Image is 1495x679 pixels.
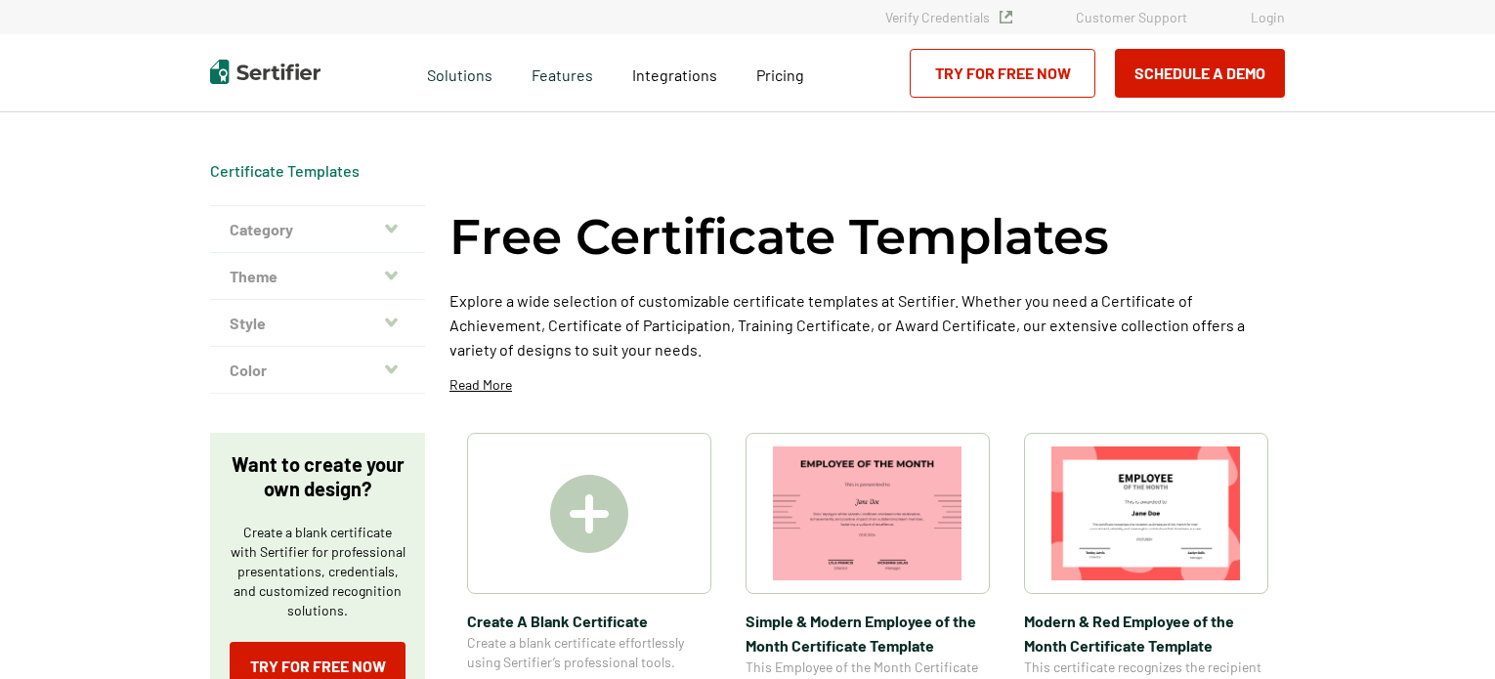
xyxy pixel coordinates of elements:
span: Certificate Templates [210,161,360,181]
div: Breadcrumb [210,161,360,181]
h1: Free Certificate Templates [449,205,1109,269]
a: Login [1251,9,1285,25]
span: Create A Blank Certificate [467,609,711,633]
span: Simple & Modern Employee of the Month Certificate Template [746,609,990,658]
img: Modern & Red Employee of the Month Certificate Template [1051,446,1241,580]
span: Modern & Red Employee of the Month Certificate Template [1024,609,1268,658]
p: Explore a wide selection of customizable certificate templates at Sertifier. Whether you need a C... [449,288,1285,361]
a: Customer Support [1076,9,1187,25]
a: Verify Credentials [885,9,1012,25]
a: Certificate Templates [210,161,360,180]
span: Create a blank certificate effortlessly using Sertifier’s professional tools. [467,633,711,672]
span: Features [532,61,593,85]
img: Simple & Modern Employee of the Month Certificate Template [773,446,962,580]
span: Integrations [632,65,717,84]
p: Want to create your own design? [230,452,406,501]
span: Solutions [427,61,492,85]
a: Try for Free Now [910,49,1095,98]
img: Verified [1000,11,1012,23]
button: Style [210,300,425,347]
a: Pricing [756,61,804,85]
img: Create A Blank Certificate [550,475,628,553]
button: Theme [210,253,425,300]
p: Read More [449,375,512,395]
p: Create a blank certificate with Sertifier for professional presentations, credentials, and custom... [230,523,406,620]
span: Pricing [756,65,804,84]
button: Category [210,206,425,253]
a: Integrations [632,61,717,85]
img: Sertifier | Digital Credentialing Platform [210,60,320,84]
button: Color [210,347,425,394]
